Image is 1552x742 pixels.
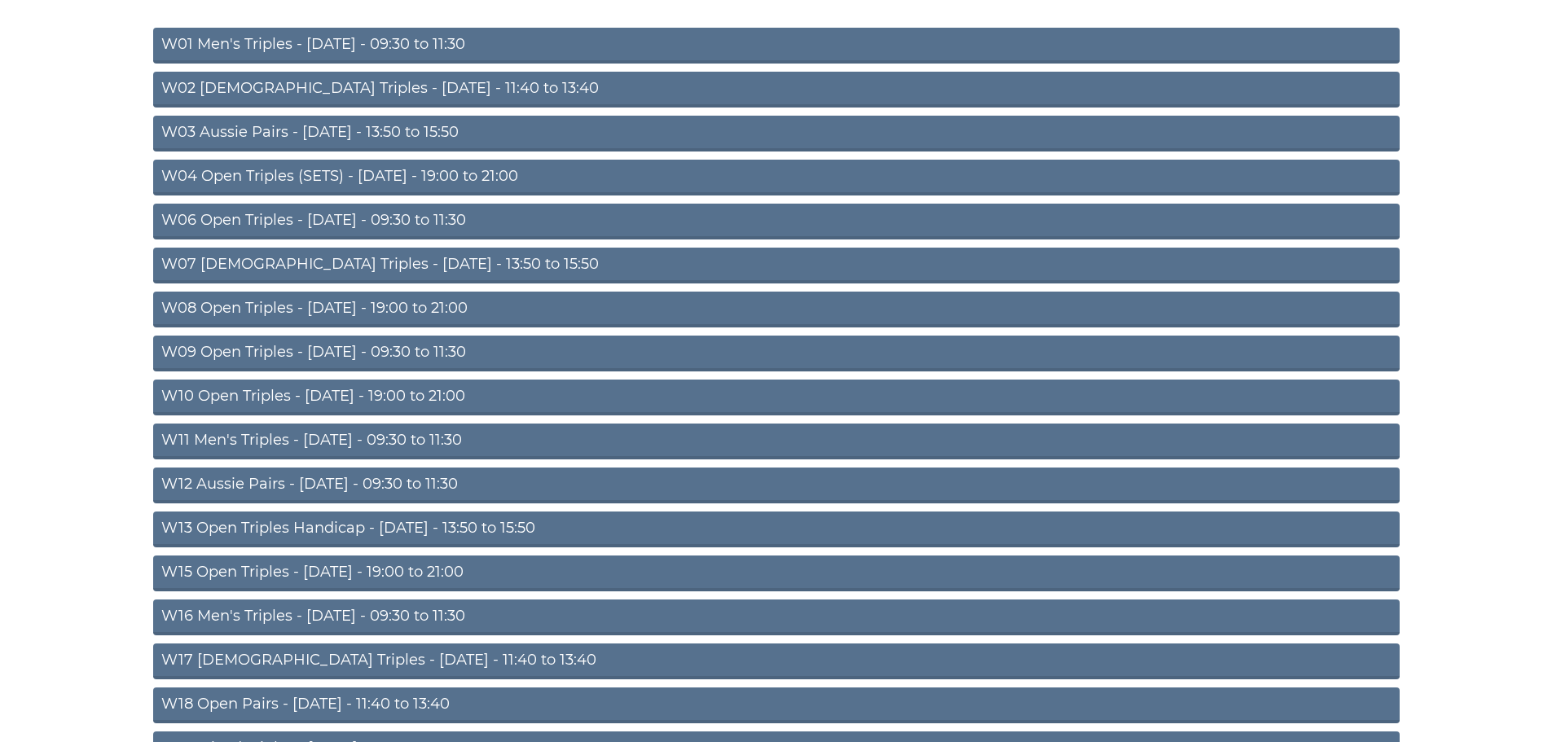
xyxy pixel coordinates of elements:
a: W09 Open Triples - [DATE] - 09:30 to 11:30 [153,336,1400,371]
a: W01 Men's Triples - [DATE] - 09:30 to 11:30 [153,28,1400,64]
a: W10 Open Triples - [DATE] - 19:00 to 21:00 [153,380,1400,415]
a: W17 [DEMOGRAPHIC_DATA] Triples - [DATE] - 11:40 to 13:40 [153,643,1400,679]
a: W12 Aussie Pairs - [DATE] - 09:30 to 11:30 [153,468,1400,503]
a: W07 [DEMOGRAPHIC_DATA] Triples - [DATE] - 13:50 to 15:50 [153,248,1400,283]
a: W06 Open Triples - [DATE] - 09:30 to 11:30 [153,204,1400,239]
a: W11 Men's Triples - [DATE] - 09:30 to 11:30 [153,424,1400,459]
a: W13 Open Triples Handicap - [DATE] - 13:50 to 15:50 [153,511,1400,547]
a: W08 Open Triples - [DATE] - 19:00 to 21:00 [153,292,1400,327]
a: W15 Open Triples - [DATE] - 19:00 to 21:00 [153,555,1400,591]
a: W02 [DEMOGRAPHIC_DATA] Triples - [DATE] - 11:40 to 13:40 [153,72,1400,108]
a: W04 Open Triples (SETS) - [DATE] - 19:00 to 21:00 [153,160,1400,195]
a: W03 Aussie Pairs - [DATE] - 13:50 to 15:50 [153,116,1400,151]
a: W18 Open Pairs - [DATE] - 11:40 to 13:40 [153,687,1400,723]
a: W16 Men's Triples - [DATE] - 09:30 to 11:30 [153,599,1400,635]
